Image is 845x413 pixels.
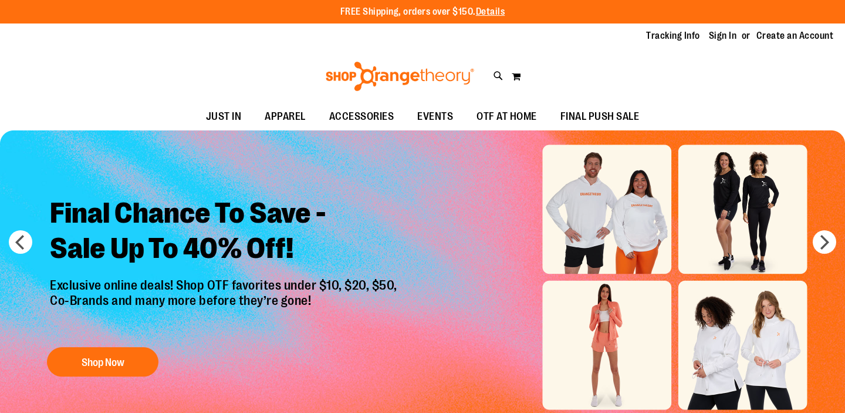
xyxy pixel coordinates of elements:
[417,103,453,130] span: EVENTS
[646,29,700,42] a: Tracking Info
[476,103,537,130] span: OTF AT HOME
[206,103,242,130] span: JUST IN
[709,29,737,42] a: Sign In
[476,6,505,17] a: Details
[560,103,640,130] span: FINAL PUSH SALE
[41,187,409,278] h2: Final Chance To Save - Sale Up To 40% Off!
[324,62,476,91] img: Shop Orangetheory
[41,278,409,335] p: Exclusive online deals! Shop OTF favorites under $10, $20, $50, Co-Brands and many more before th...
[9,230,32,254] button: prev
[340,5,505,19] p: FREE Shipping, orders over $150.
[265,103,306,130] span: APPAREL
[813,230,836,254] button: next
[329,103,394,130] span: ACCESSORIES
[756,29,834,42] a: Create an Account
[47,347,158,377] button: Shop Now
[41,187,409,382] a: Final Chance To Save -Sale Up To 40% Off! Exclusive online deals! Shop OTF favorites under $10, $...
